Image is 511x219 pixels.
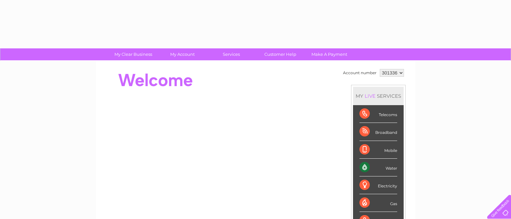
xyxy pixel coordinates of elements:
[359,176,397,194] div: Electricity
[107,48,160,60] a: My Clear Business
[353,87,404,105] div: MY SERVICES
[359,159,397,176] div: Water
[254,48,307,60] a: Customer Help
[359,141,397,159] div: Mobile
[363,93,377,99] div: LIVE
[205,48,258,60] a: Services
[359,194,397,212] div: Gas
[359,105,397,123] div: Telecoms
[303,48,356,60] a: Make A Payment
[341,67,378,78] td: Account number
[156,48,209,60] a: My Account
[359,123,397,141] div: Broadband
